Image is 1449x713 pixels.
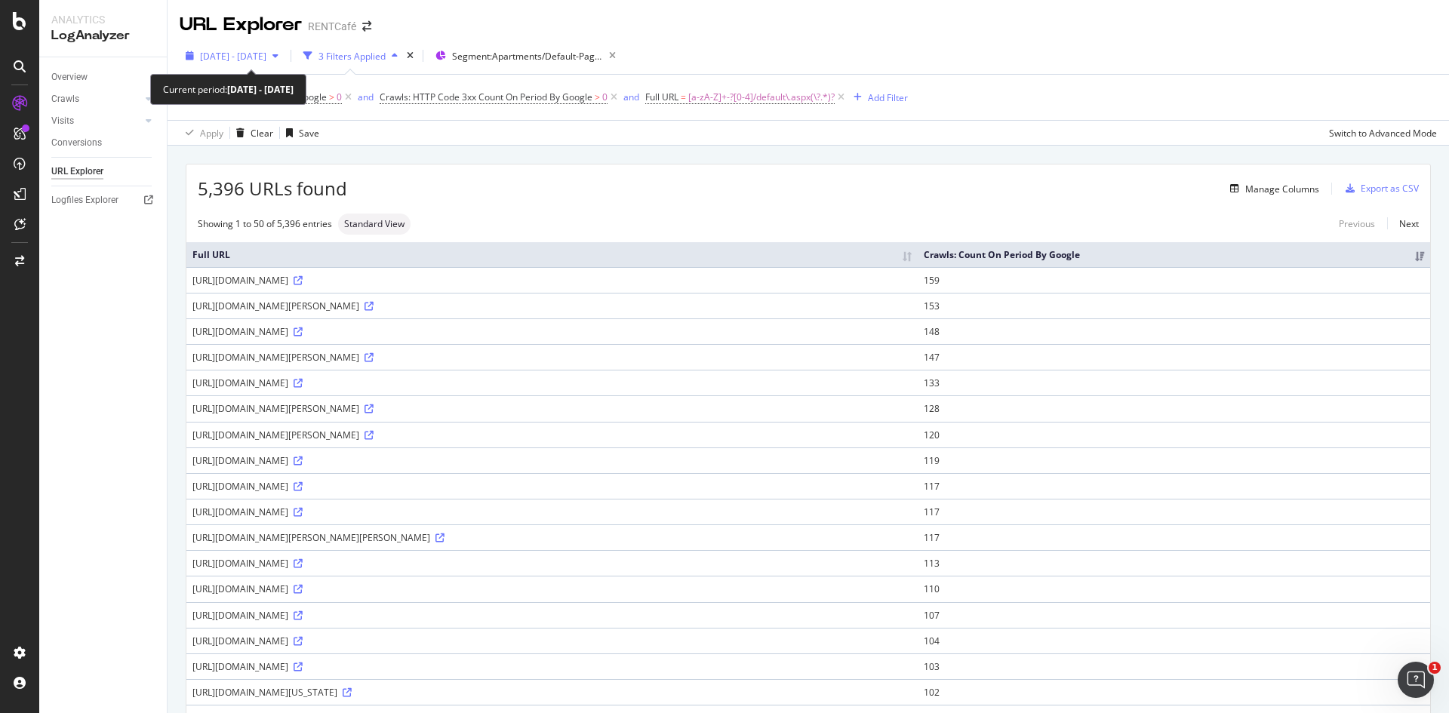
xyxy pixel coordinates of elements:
td: 102 [918,679,1430,705]
div: Logfiles Explorer [51,192,118,208]
span: = [681,91,686,103]
td: 110 [918,576,1430,601]
button: Apply [180,121,223,145]
a: Crawls [51,91,141,107]
span: Crawls: HTTP Code 3xx Count On Period By Google [380,91,592,103]
div: [URL][DOMAIN_NAME] [192,506,912,518]
div: arrow-right-arrow-left [362,21,371,32]
div: [URL][DOMAIN_NAME][PERSON_NAME] [192,300,912,312]
div: times [404,48,417,63]
button: and [358,90,374,104]
button: 3 Filters Applied [297,44,404,68]
a: Visits [51,113,141,129]
div: URL Explorer [51,164,103,180]
a: Next [1387,213,1419,235]
div: RENTCafé [308,19,356,34]
td: 104 [918,628,1430,653]
td: 117 [918,524,1430,550]
a: Conversions [51,135,156,151]
div: [URL][DOMAIN_NAME][PERSON_NAME] [192,429,912,441]
td: 119 [918,447,1430,473]
td: 153 [918,293,1430,318]
div: 3 Filters Applied [318,50,386,63]
div: Overview [51,69,88,85]
div: Crawls [51,91,79,107]
span: Segment: Apartments/Default-Pages [452,50,603,63]
div: Current period: [163,81,294,98]
div: [URL][DOMAIN_NAME] [192,635,912,647]
div: Showing 1 to 50 of 5,396 entries [198,217,332,230]
a: URL Explorer [51,164,156,180]
div: [URL][DOMAIN_NAME] [192,376,912,389]
td: 148 [918,318,1430,344]
div: Conversions [51,135,102,151]
div: [URL][DOMAIN_NAME][PERSON_NAME][PERSON_NAME] [192,531,912,544]
span: [DATE] - [DATE] [200,50,266,63]
span: > [595,91,600,103]
button: [DATE] - [DATE] [180,44,285,68]
span: [a-zA-Z]+-?[0-4]/default\.aspx(\?.*)? [688,87,835,108]
div: Analytics [51,12,155,27]
td: 103 [918,653,1430,679]
div: Add Filter [868,91,908,104]
button: Export as CSV [1340,177,1419,201]
button: Add Filter [848,88,908,106]
div: Manage Columns [1245,183,1319,195]
div: [URL][DOMAIN_NAME] [192,480,912,493]
td: 117 [918,473,1430,499]
a: Overview [51,69,156,85]
span: Full URL [645,91,678,103]
div: Clear [251,127,273,140]
div: [URL][DOMAIN_NAME] [192,454,912,467]
div: URL Explorer [180,12,302,38]
th: Crawls: Count On Period By Google: activate to sort column ascending [918,242,1430,267]
span: 0 [602,87,608,108]
div: Export as CSV [1361,182,1419,195]
button: Switch to Advanced Mode [1323,121,1437,145]
div: [URL][DOMAIN_NAME] [192,325,912,338]
div: Visits [51,113,74,129]
button: Clear [230,121,273,145]
div: Switch to Advanced Mode [1329,127,1437,140]
span: > [329,91,334,103]
td: 120 [918,422,1430,447]
td: 147 [918,344,1430,370]
td: 133 [918,370,1430,395]
span: 1 [1429,662,1441,674]
div: and [358,91,374,103]
button: Save [280,121,319,145]
td: 117 [918,499,1430,524]
button: Segment:Apartments/Default-Pages [429,44,622,68]
th: Full URL: activate to sort column ascending [186,242,918,267]
td: 128 [918,395,1430,421]
button: Manage Columns [1224,180,1319,198]
td: 159 [918,267,1430,293]
div: [URL][DOMAIN_NAME][US_STATE] [192,686,912,699]
b: [DATE] - [DATE] [227,83,294,96]
iframe: Intercom live chat [1398,662,1434,698]
button: and [623,90,639,104]
td: 113 [918,550,1430,576]
a: Logfiles Explorer [51,192,156,208]
div: and [623,91,639,103]
span: 5,396 URLs found [198,176,347,201]
div: Save [299,127,319,140]
div: [URL][DOMAIN_NAME] [192,660,912,673]
td: 107 [918,602,1430,628]
div: LogAnalyzer [51,27,155,45]
span: 0 [337,87,342,108]
div: [URL][DOMAIN_NAME] [192,582,912,595]
div: Apply [200,127,223,140]
span: Standard View [344,220,405,229]
div: neutral label [338,214,411,235]
div: [URL][DOMAIN_NAME] [192,609,912,622]
div: [URL][DOMAIN_NAME][PERSON_NAME] [192,351,912,364]
div: [URL][DOMAIN_NAME] [192,557,912,570]
div: [URL][DOMAIN_NAME][PERSON_NAME] [192,402,912,415]
div: [URL][DOMAIN_NAME] [192,274,912,287]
